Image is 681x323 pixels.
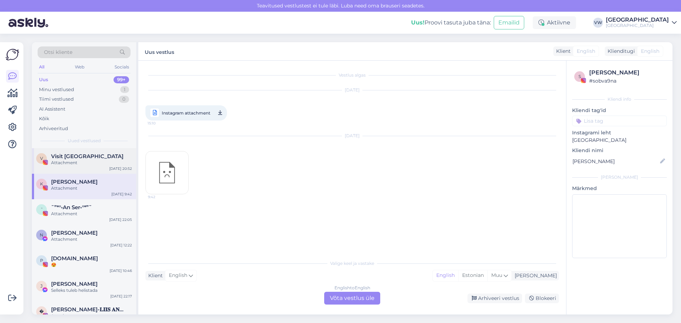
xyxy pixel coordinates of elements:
[533,16,576,29] div: Aktiivne
[572,137,667,144] p: [GEOGRAPHIC_DATA]
[39,115,49,122] div: Kõik
[51,236,132,243] div: Attachment
[38,62,46,72] div: All
[51,255,98,262] span: Päevapraad.ee
[73,62,86,72] div: Web
[110,294,132,299] div: [DATE] 22:17
[110,243,132,248] div: [DATE] 12:22
[6,48,19,61] img: Askly Logo
[145,272,163,279] div: Klient
[68,138,101,144] span: Uued vestlused
[145,260,559,267] div: Valige keel ja vastake
[44,49,72,56] span: Otsi kliente
[593,18,603,28] div: VW
[39,106,65,113] div: AI Assistent
[606,17,669,23] div: [GEOGRAPHIC_DATA]
[491,272,502,278] span: Muu
[433,270,458,281] div: English
[51,313,132,319] div: Attachment
[39,96,74,103] div: Tiimi vestlused
[578,74,581,79] span: s
[51,287,132,294] div: Selleks tuleb helistada
[111,191,132,197] div: [DATE] 9:42
[458,270,487,281] div: Estonian
[51,211,132,217] div: Attachment
[51,281,98,287] span: Jaanika Aasav
[411,19,425,26] b: Uus!
[40,207,43,212] span: ˜
[148,194,175,200] span: 9:42
[51,185,132,191] div: Attachment
[39,76,48,83] div: Uus
[39,86,74,93] div: Minu vestlused
[113,62,131,72] div: Socials
[51,230,98,236] span: Nele Grandberg
[606,17,677,28] a: [GEOGRAPHIC_DATA][GEOGRAPHIC_DATA]
[577,48,595,55] span: English
[51,160,132,166] div: Attachment
[39,309,44,314] span: �
[494,16,524,29] button: Emailid
[145,72,559,78] div: Vestlus algas
[324,292,380,305] div: Võta vestlus üle
[572,174,667,180] div: [PERSON_NAME]
[39,125,68,132] div: Arhiveeritud
[51,262,132,268] div: 😍
[589,77,665,85] div: # sobva9na
[572,96,667,102] div: Kliendi info
[525,294,559,303] div: Blokeeri
[641,48,659,55] span: English
[145,105,227,121] a: Instagram attachment15:10
[606,23,669,28] div: [GEOGRAPHIC_DATA]
[51,306,125,313] span: 𝐀𝐍𝐍𝐀-𝐋𝐈𝐈𝐒 𝐀𝐍𝐍𝐔𝐒
[113,76,129,83] div: 99+
[572,107,667,114] p: Kliendi tag'id
[162,108,210,117] span: Instagram attachment
[572,116,667,126] input: Lisa tag
[572,157,659,165] input: Lisa nimi
[120,86,129,93] div: 1
[512,272,557,279] div: [PERSON_NAME]
[145,87,559,93] div: [DATE]
[51,204,92,211] span: ˜”*°•An Ser•°*”˜
[145,133,559,139] div: [DATE]
[119,96,129,103] div: 0
[169,272,187,279] span: English
[40,232,43,238] span: N
[411,18,491,27] div: Proovi tasuta juba täna:
[572,147,667,154] p: Kliendi nimi
[51,153,123,160] span: Visit Pärnu
[589,68,665,77] div: [PERSON_NAME]
[148,119,174,128] span: 15:10
[605,48,635,55] div: Klienditugi
[572,129,667,137] p: Instagrami leht
[553,48,571,55] div: Klient
[110,268,132,273] div: [DATE] 10:46
[51,179,98,185] span: Katri Kägo
[572,185,667,192] p: Märkmed
[40,283,43,289] span: J
[145,46,174,56] label: Uus vestlus
[467,294,522,303] div: Arhiveeri vestlus
[109,217,132,222] div: [DATE] 22:05
[334,285,370,291] div: English to English
[40,181,43,186] span: K
[40,156,43,161] span: V
[40,258,43,263] span: P
[109,166,132,171] div: [DATE] 20:52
